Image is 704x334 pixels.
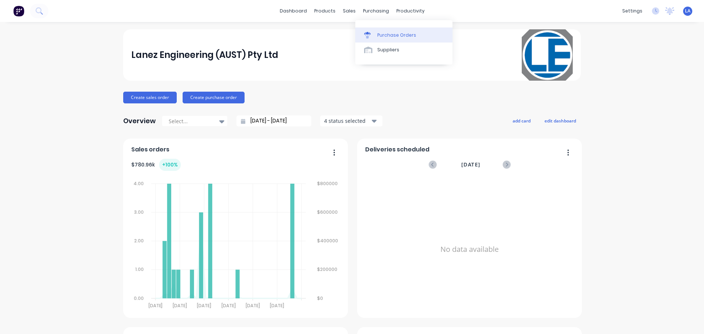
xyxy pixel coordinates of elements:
span: Sales orders [131,145,169,154]
div: settings [619,5,646,16]
tspan: [DATE] [148,302,162,309]
span: Deliveries scheduled [365,145,429,154]
tspan: $800000 [317,180,338,187]
div: sales [339,5,359,16]
span: LA [685,8,690,14]
div: Purchase Orders [377,32,416,38]
div: 4 status selected [324,117,370,125]
div: + 100 % [159,159,181,171]
button: add card [508,116,535,125]
tspan: 4.00 [133,180,144,187]
tspan: [DATE] [270,302,284,309]
tspan: $200000 [317,267,337,273]
div: productivity [393,5,428,16]
tspan: $400000 [317,238,338,244]
button: 4 status selected [320,115,382,126]
a: dashboard [276,5,311,16]
div: products [311,5,339,16]
div: Lanez Engineering (AUST) Pty Ltd [131,48,278,62]
tspan: [DATE] [173,302,187,309]
tspan: [DATE] [197,302,211,309]
tspan: [DATE] [221,302,236,309]
div: Overview [123,114,156,128]
div: Suppliers [377,47,399,53]
button: Create sales order [123,92,177,103]
button: Create purchase order [183,92,245,103]
div: No data available [365,178,574,320]
tspan: 0.00 [134,295,144,301]
tspan: [DATE] [246,302,260,309]
div: purchasing [359,5,393,16]
a: Suppliers [355,43,452,57]
tspan: 2.00 [134,238,144,244]
button: edit dashboard [540,116,581,125]
tspan: 3.00 [134,209,144,215]
img: Factory [13,5,24,16]
tspan: $0 [317,295,323,301]
div: $ 780.96k [131,159,181,171]
tspan: 1.00 [135,267,144,273]
a: Purchase Orders [355,27,452,42]
tspan: $600000 [317,209,338,215]
span: [DATE] [461,161,480,169]
img: Lanez Engineering (AUST) Pty Ltd [521,29,573,81]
